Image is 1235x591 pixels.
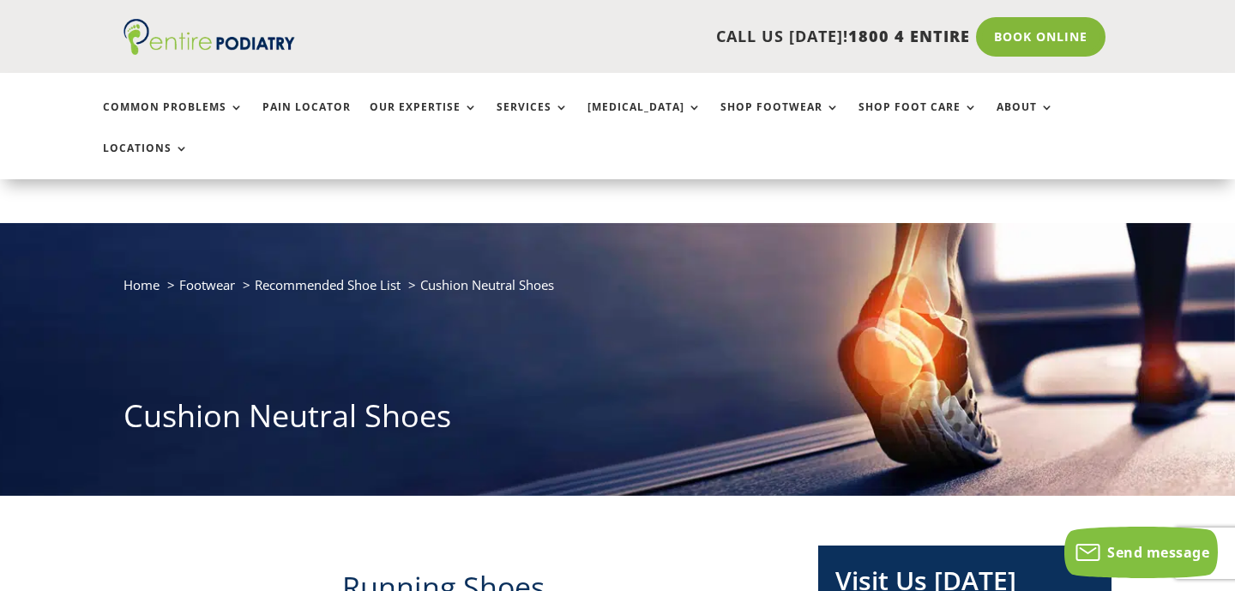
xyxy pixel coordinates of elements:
[123,19,295,55] img: logo (1)
[420,276,554,293] span: Cushion Neutral Shoes
[1107,543,1209,562] span: Send message
[123,41,295,58] a: Entire Podiatry
[997,101,1054,138] a: About
[976,17,1105,57] a: Book Online
[103,142,189,179] a: Locations
[123,395,1111,446] h1: Cushion Neutral Shoes
[720,101,840,138] a: Shop Footwear
[848,26,970,46] span: 1800 4 ENTIRE
[262,101,351,138] a: Pain Locator
[123,274,1111,309] nav: breadcrumb
[858,101,978,138] a: Shop Foot Care
[123,276,160,293] a: Home
[497,101,569,138] a: Services
[255,276,401,293] a: Recommended Shoe List
[103,101,244,138] a: Common Problems
[370,101,478,138] a: Our Expertise
[179,276,235,293] a: Footwear
[1064,527,1218,578] button: Send message
[587,101,702,138] a: [MEDICAL_DATA]
[351,26,970,48] p: CALL US [DATE]!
